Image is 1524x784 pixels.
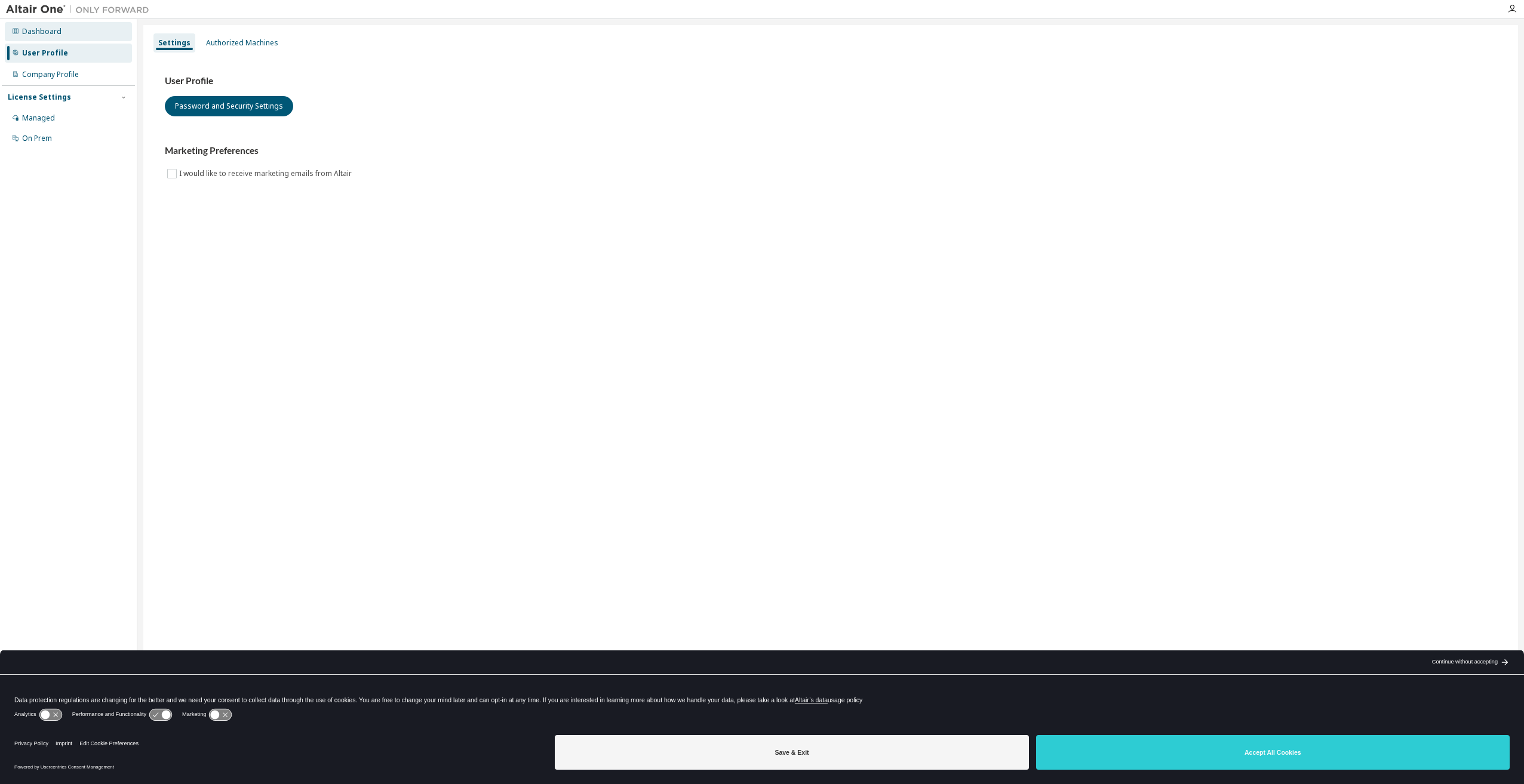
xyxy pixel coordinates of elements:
button: Password and Security Settings [165,96,293,116]
div: Managed [22,113,55,123]
img: Altair One [6,4,155,16]
div: Dashboard [22,27,62,36]
div: User Profile [22,48,68,58]
div: Company Profile [22,70,79,79]
div: On Prem [22,134,52,143]
h3: User Profile [165,75,1497,87]
h3: Marketing Preferences [165,145,1497,157]
label: I would like to receive marketing emails from Altair [179,166,354,181]
div: Settings [158,38,190,48]
div: License Settings [8,92,71,102]
div: Authorized Machines [206,38,278,48]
